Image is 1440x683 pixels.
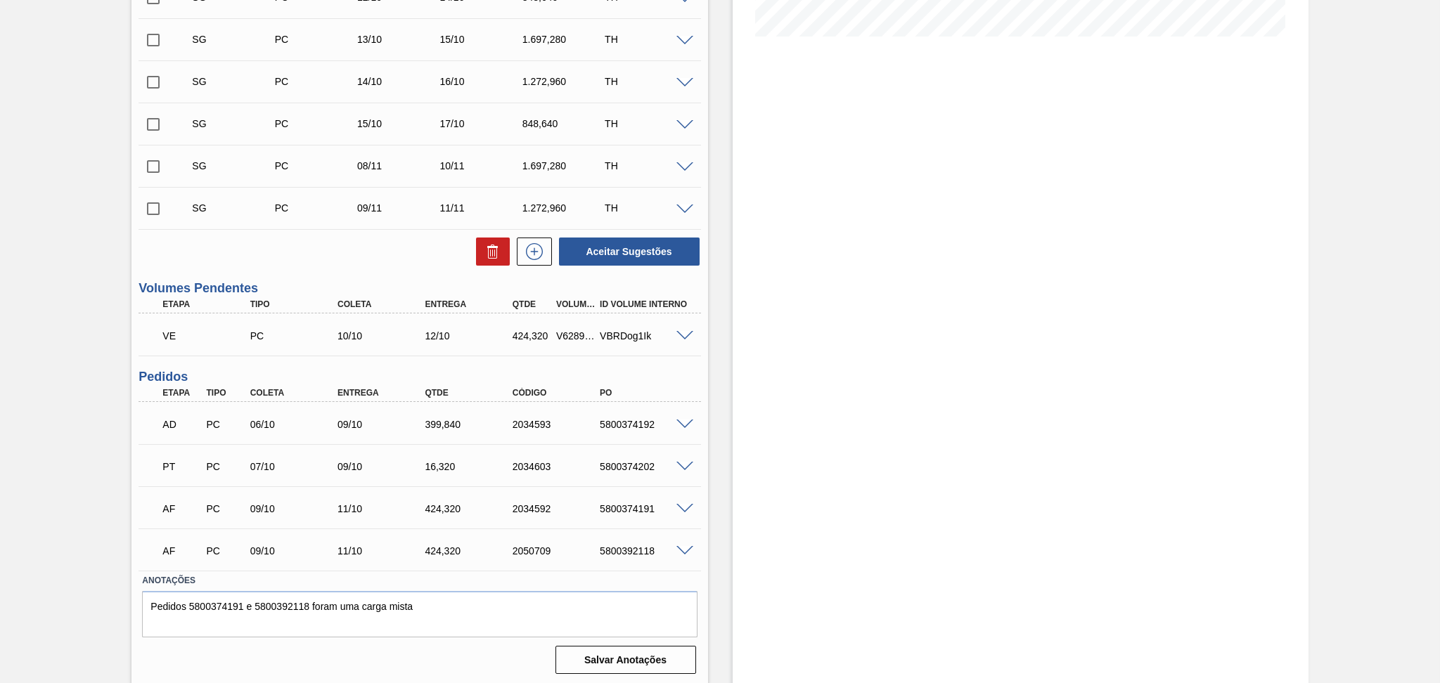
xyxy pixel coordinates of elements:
div: Pedido de Compra [271,76,364,87]
div: 2034592 [509,503,607,514]
div: 09/11/2025 [354,202,446,214]
div: TH [601,118,694,129]
div: 16/10/2025 [436,76,529,87]
div: Pedido de Compra [202,545,248,557]
div: 1.697,280 [519,160,612,171]
h3: Volumes Pendentes [139,281,700,296]
div: Código [509,388,607,398]
div: 399,840 [421,419,520,430]
div: 424,320 [509,330,555,341]
div: Volume Enviado para Transporte [159,320,257,351]
div: Pedido de Compra [202,419,248,430]
div: 11/11/2025 [436,202,529,214]
div: Nova sugestão [510,238,552,266]
div: Sugestão Criada [188,118,281,129]
div: 5800374202 [596,461,695,472]
div: Aguardando Faturamento [159,535,205,566]
button: Aceitar Sugestões [559,238,700,266]
div: Pedido de Compra [271,34,364,45]
div: Sugestão Criada [188,160,281,171]
div: 848,640 [519,118,612,129]
div: 13/10/2025 [354,34,446,45]
div: 424,320 [421,545,520,557]
div: Aceitar Sugestões [552,236,701,267]
div: 17/10/2025 [436,118,529,129]
div: TH [601,76,694,87]
p: AF [162,545,201,557]
div: 2050709 [509,545,607,557]
div: 5800392118 [596,545,695,557]
div: 10/10/2025 [334,330,432,341]
div: 1.697,280 [519,34,612,45]
div: Pedido de Compra [247,330,345,341]
div: Coleta [334,299,432,309]
div: 14/10/2025 [354,76,446,87]
div: 424,320 [421,503,520,514]
div: Entrega [421,299,520,309]
div: Aguardando Faturamento [159,493,205,524]
p: VE [162,330,254,341]
div: TH [601,160,694,171]
div: 1.272,960 [519,76,612,87]
div: Entrega [334,388,432,398]
div: Qtde [509,299,555,309]
div: Sugestão Criada [188,34,281,45]
div: Id Volume Interno [596,299,695,309]
div: 11/10/2025 [334,545,432,557]
div: 09/10/2025 [334,461,432,472]
h3: Pedidos [139,370,700,384]
div: TH [601,202,694,214]
textarea: Pedidos 5800374191 e 5800392118 foram uma carga mista [142,591,697,637]
div: Tipo [202,388,248,398]
div: TH [601,34,694,45]
div: Pedido de Compra [271,202,364,214]
div: Tipo [247,299,345,309]
div: 5800374191 [596,503,695,514]
button: Salvar Anotações [555,646,696,674]
div: Sugestão Criada [188,76,281,87]
div: 07/10/2025 [247,461,345,472]
p: AF [162,503,201,514]
div: 11/10/2025 [334,503,432,514]
div: Pedido de Compra [271,118,364,129]
div: Sugestão Criada [188,202,281,214]
div: 15/10/2025 [354,118,446,129]
div: Etapa [159,388,205,398]
div: 08/11/2025 [354,160,446,171]
div: V628948 [553,330,598,341]
p: AD [162,419,201,430]
div: Pedido de Compra [271,160,364,171]
div: Aguardando Descarga [159,409,205,440]
div: 09/10/2025 [247,503,345,514]
div: 16,320 [421,461,520,472]
div: 1.272,960 [519,202,612,214]
div: 15/10/2025 [436,34,529,45]
div: 09/10/2025 [334,419,432,430]
div: 12/10/2025 [421,330,520,341]
div: Coleta [247,388,345,398]
div: Pedido de Compra [202,503,248,514]
div: Pedido de Compra [202,461,248,472]
div: 10/11/2025 [436,160,529,171]
label: Anotações [142,571,697,591]
div: 09/10/2025 [247,545,345,557]
div: 06/10/2025 [247,419,345,430]
div: Qtde [421,388,520,398]
div: 2034603 [509,461,607,472]
div: Etapa [159,299,257,309]
div: VBRDog1Ik [596,330,695,341]
div: Excluir Sugestões [469,238,510,266]
div: Pedido em Trânsito [159,451,205,482]
p: PT [162,461,201,472]
div: 5800374192 [596,419,695,430]
div: PO [596,388,695,398]
div: Volume Portal [553,299,598,309]
div: 2034593 [509,419,607,430]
